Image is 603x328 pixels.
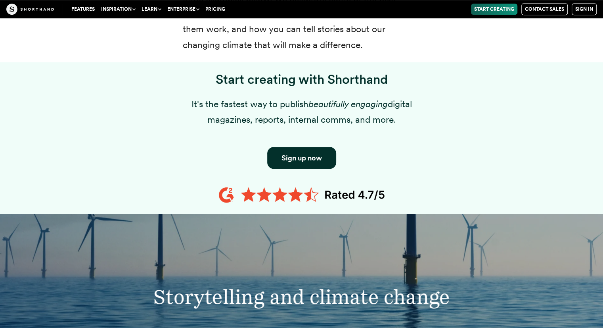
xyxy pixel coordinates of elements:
h3: Start creating with Shorthand [183,72,421,87]
button: Learn [138,4,164,15]
h3: Storytelling and climate change [83,284,521,309]
img: The Craft [6,4,54,15]
em: beautifully engaging [308,98,388,110]
a: Button to click through to Shorthand's signup section. [267,147,336,169]
a: Sign in [572,3,597,15]
p: It's the fastest way to publish digital magazines, reports, internal comms, and more. [183,96,421,127]
button: Enterprise [164,4,202,15]
a: Contact Sales [521,3,568,15]
img: 4.7 orange stars lined up in a row with the text G2 rated 4.7/5 [218,185,385,205]
a: Start Creating [471,4,517,15]
a: Features [68,4,98,15]
button: Inspiration [98,4,138,15]
a: Pricing [202,4,228,15]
